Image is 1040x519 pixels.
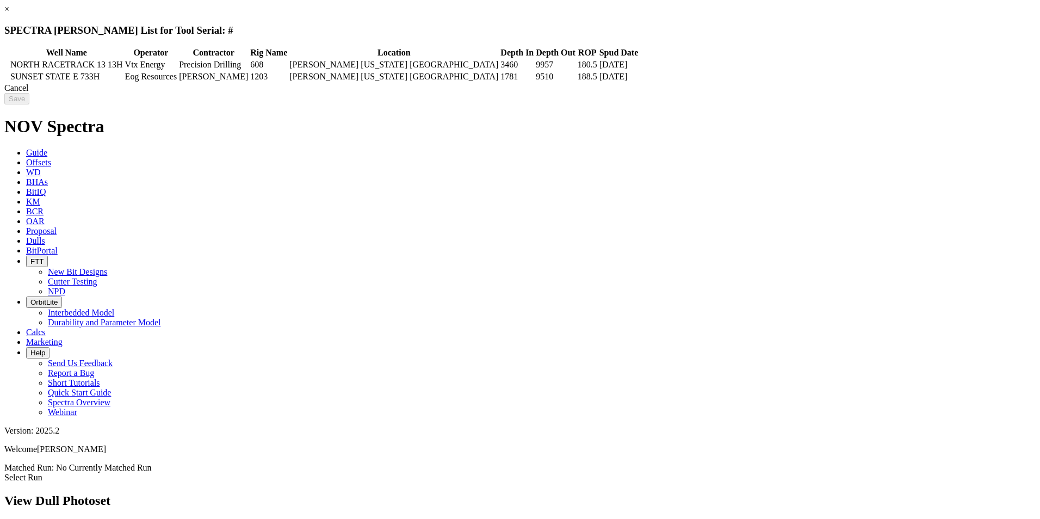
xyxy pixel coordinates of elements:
[26,328,46,337] span: Calcs
[4,4,9,14] a: ×
[250,47,288,58] th: Rig Name
[48,368,94,378] a: Report a Bug
[4,426,1036,436] div: Version: 2025.2
[4,463,54,472] span: Matched Run:
[10,71,123,82] td: SUNSET STATE E 733H
[26,148,47,157] span: Guide
[500,71,534,82] td: 1781
[599,71,639,82] td: [DATE]
[26,168,41,177] span: WD
[48,318,161,327] a: Durability and Parameter Model
[599,47,639,58] th: Spud Date
[289,59,499,70] td: [PERSON_NAME] [US_STATE] [GEOGRAPHIC_DATA]
[535,59,575,70] td: 9957
[577,71,598,82] td: 188.5
[30,298,58,306] span: OrbitLite
[48,398,110,407] a: Spectra Overview
[26,187,46,196] span: BitIQ
[4,116,1036,137] h1: NOV Spectra
[178,71,249,82] td: [PERSON_NAME]
[26,246,58,255] span: BitPortal
[125,47,178,58] th: Operator
[125,59,178,70] td: Vtx Energy
[48,407,77,417] a: Webinar
[500,59,534,70] td: 3460
[26,177,48,187] span: BHAs
[56,463,152,472] span: No Currently Matched Run
[125,71,178,82] td: Eog Resources
[26,236,45,245] span: Dulls
[48,308,114,317] a: Interbedded Model
[4,24,1036,36] h3: SPECTRA [PERSON_NAME] List for Tool Serial: #
[4,93,29,104] input: Save
[535,47,575,58] th: Depth Out
[178,59,249,70] td: Precision Drilling
[26,217,45,226] span: OAR
[48,388,111,397] a: Quick Start Guide
[289,71,499,82] td: [PERSON_NAME] [US_STATE] [GEOGRAPHIC_DATA]
[26,337,63,347] span: Marketing
[10,59,123,70] td: NORTH RACETRACK 13 13H
[48,359,113,368] a: Send Us Feedback
[4,493,1036,508] h2: View Dull Photoset
[48,267,107,276] a: New Bit Designs
[577,59,598,70] td: 180.5
[250,59,288,70] td: 608
[37,444,106,454] span: [PERSON_NAME]
[26,197,40,206] span: KM
[48,277,97,286] a: Cutter Testing
[48,378,100,387] a: Short Tutorials
[500,47,534,58] th: Depth In
[48,287,65,296] a: NPD
[599,59,639,70] td: [DATE]
[577,47,598,58] th: ROP
[250,71,288,82] td: 1203
[4,444,1036,454] p: Welcome
[26,207,44,216] span: BCR
[26,226,57,236] span: Proposal
[535,71,575,82] td: 9510
[10,47,123,58] th: Well Name
[289,47,499,58] th: Location
[4,473,42,482] a: Select Run
[30,257,44,265] span: FTT
[26,158,51,167] span: Offsets
[4,83,1036,93] div: Cancel
[30,349,45,357] span: Help
[178,47,249,58] th: Contractor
